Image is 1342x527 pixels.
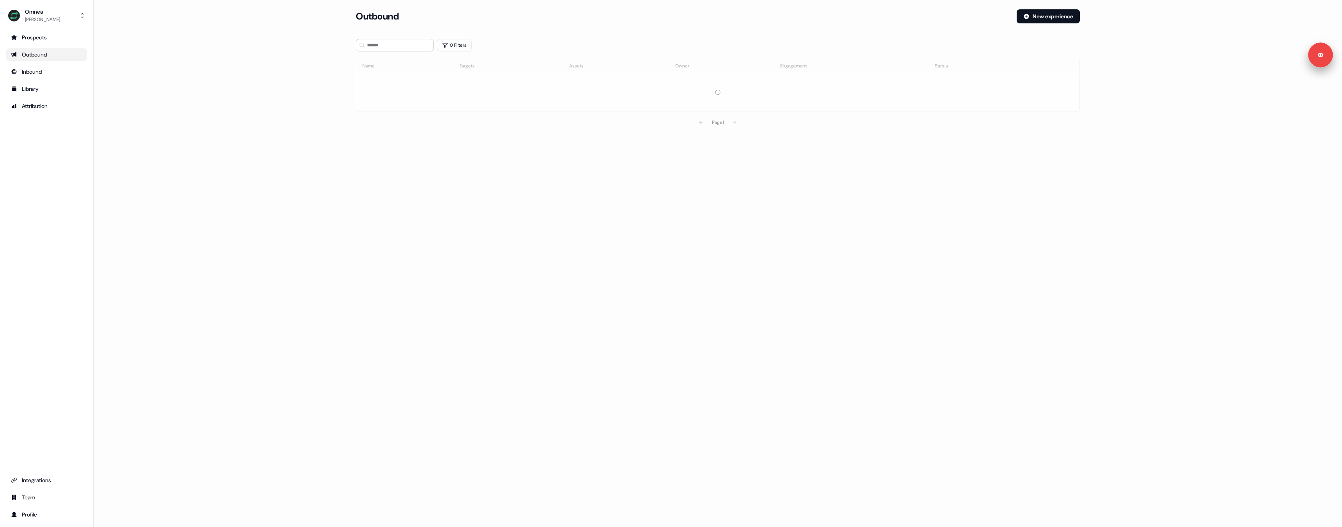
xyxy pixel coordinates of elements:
div: Integrations [11,476,82,484]
div: Team [11,493,82,501]
h3: Outbound [356,11,399,22]
button: 0 Filters [437,39,472,51]
div: Prospects [11,34,82,41]
a: Go to outbound experience [6,48,87,61]
div: Profile [11,511,82,518]
button: New experience [1017,9,1080,23]
a: Go to Inbound [6,65,87,78]
a: Go to templates [6,83,87,95]
div: Inbound [11,68,82,76]
a: Go to profile [6,508,87,521]
a: Go to attribution [6,100,87,112]
div: [PERSON_NAME] [25,16,60,23]
div: Outbound [11,51,82,58]
a: Go to integrations [6,474,87,486]
a: Go to prospects [6,31,87,44]
div: Omnea [25,8,60,16]
a: Go to team [6,491,87,504]
div: Library [11,85,82,93]
button: Omnea[PERSON_NAME] [6,6,87,25]
div: Attribution [11,102,82,110]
